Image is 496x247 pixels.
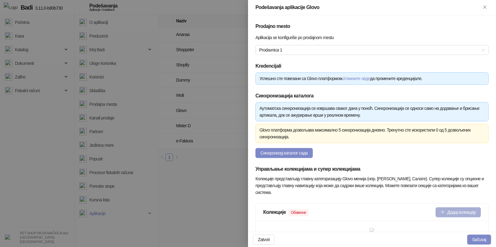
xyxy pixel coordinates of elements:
img: folder.svg [370,228,374,233]
span: Обавезне [288,209,308,216]
button: Zatvori [253,235,275,245]
h5: Prodajno mesto [255,23,489,30]
a: Кликните овде [343,76,370,81]
div: Колекције представљају главну категоризацију Glovo менија (нпр. [PERSON_NAME], Салате). Супер кол... [255,175,489,196]
button: Sačuvaj [467,235,491,245]
span: Prodavnica 1 [259,45,485,55]
div: Аутоматска синхронизација се извршава сваког дана у поноћ. Синхронизација се односи само на додав... [259,105,485,119]
span: plus [441,210,445,214]
button: Zatvori [481,4,489,11]
div: Колекције [263,208,286,216]
button: Синхронизуј каталог сада [255,148,313,158]
h5: Kredencijali [255,62,489,70]
div: Glovo платформа дозвољава максимално 5 синхронизација дневно. Тренутно сте искористили 0 од 5 доз... [259,127,485,140]
h5: Синхронизација каталога [255,92,489,100]
div: Podešavanja aplikacije Glovo [255,4,481,11]
div: Успешно сте повезани са Glovo платформом. да промените креденцијале. [259,75,485,82]
button: Додај колекцију [436,207,481,217]
label: Aplikacija se konfiguriše po prodajnom mestu [255,33,338,43]
h5: Управљање колекцијама и супер колекцијама [255,165,489,173]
